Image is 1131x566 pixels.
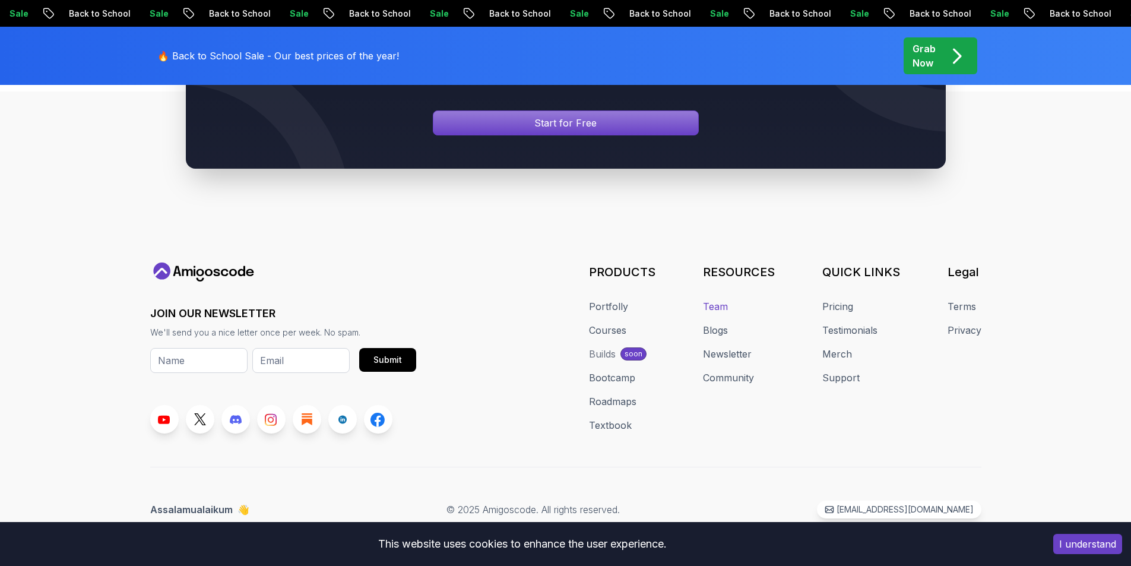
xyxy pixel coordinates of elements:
[822,371,860,385] a: Support
[237,502,249,517] span: 👋
[703,347,752,361] a: Newsletter
[373,354,402,366] div: Submit
[589,371,635,385] a: Bootcamp
[766,8,847,20] p: Back to School
[426,8,464,20] p: Sale
[703,371,754,385] a: Community
[987,8,1025,20] p: Sale
[948,264,981,280] h3: Legal
[150,348,248,373] input: Name
[293,405,321,434] a: Blog link
[822,264,900,280] h3: QUICK LINKS
[6,8,44,20] p: Sale
[221,405,250,434] a: Discord link
[906,8,987,20] p: Back to School
[157,49,399,63] p: 🔥 Back to School Sale - Our best prices of the year!
[817,501,981,518] a: [EMAIL_ADDRESS][DOMAIN_NAME]
[589,418,632,432] a: Textbook
[703,299,728,314] a: Team
[589,264,655,280] h3: PRODUCTS
[205,8,286,20] p: Back to School
[486,8,566,20] p: Back to School
[534,116,597,130] p: Start for Free
[9,531,1035,557] div: This website uses cookies to enhance the user experience.
[948,299,976,314] a: Terms
[822,323,877,337] a: Testimonials
[837,504,974,516] p: [EMAIL_ADDRESS][DOMAIN_NAME]
[257,405,286,434] a: Instagram link
[703,264,775,280] h3: RESOURCES
[359,348,416,372] button: Submit
[328,405,357,434] a: LinkedIn link
[433,110,699,135] a: Signin page
[913,42,936,70] p: Grab Now
[150,305,416,322] h3: JOIN OUR NEWSLETTER
[707,8,745,20] p: Sale
[626,8,707,20] p: Back to School
[346,8,426,20] p: Back to School
[625,349,642,359] p: soon
[1046,8,1127,20] p: Back to School
[286,8,324,20] p: Sale
[186,405,214,434] a: Twitter link
[589,323,626,337] a: Courses
[589,394,636,409] a: Roadmaps
[589,347,616,361] div: Builds
[703,323,728,337] a: Blogs
[847,8,885,20] p: Sale
[822,299,853,314] a: Pricing
[252,348,350,373] input: Email
[948,323,981,337] a: Privacy
[446,502,620,517] p: © 2025 Amigoscode. All rights reserved.
[822,347,852,361] a: Merch
[364,405,392,434] a: Facebook link
[150,327,416,339] p: We'll send you a nice letter once per week. No spam.
[65,8,146,20] p: Back to School
[1053,534,1122,554] button: Accept cookies
[589,299,628,314] a: Portfolly
[566,8,604,20] p: Sale
[150,405,179,434] a: Youtube link
[146,8,184,20] p: Sale
[150,502,249,517] p: Assalamualaikum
